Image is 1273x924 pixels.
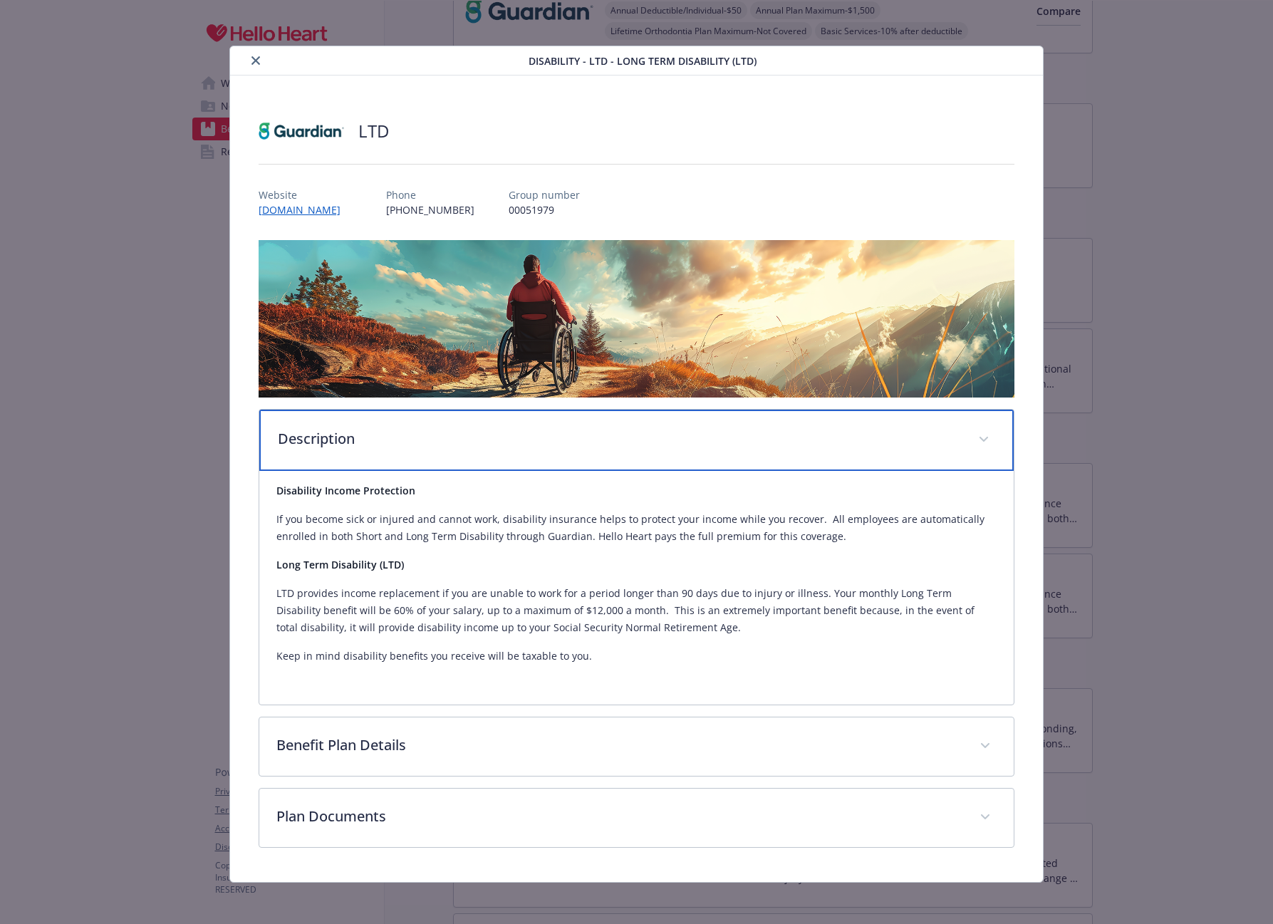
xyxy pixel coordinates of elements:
p: Description [278,428,962,450]
div: Benefit Plan Details [259,717,1014,776]
p: Phone [386,187,474,202]
h2: LTD [358,119,389,143]
p: Group number [509,187,580,202]
p: [PHONE_NUMBER] [386,202,474,217]
div: Description [259,410,1014,471]
span: Disability - LTD - Long Term Disability (LTD) [529,53,757,68]
p: Keep in mind disability benefits you receive will be taxable to you. [276,648,997,665]
a: [DOMAIN_NAME] [259,203,352,217]
p: LTD provides income replacement if you are unable to work for a period longer than 90 days due to... [276,585,997,636]
img: banner [259,240,1015,398]
p: Benefit Plan Details [276,734,963,756]
strong: Long Term Disability (LTD) [276,558,404,571]
p: If you become sick or injured and cannot work, disability insurance helps to protect your income ... [276,511,997,545]
div: details for plan Disability - LTD - Long Term Disability (LTD) [128,46,1146,883]
div: Plan Documents [259,789,1014,847]
strong: Disability Income Protection [276,484,415,497]
p: 00051979 [509,202,580,217]
p: Website [259,187,352,202]
img: Guardian [259,110,344,152]
div: Description [259,471,1014,705]
p: Plan Documents [276,806,963,827]
button: close [247,52,264,69]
